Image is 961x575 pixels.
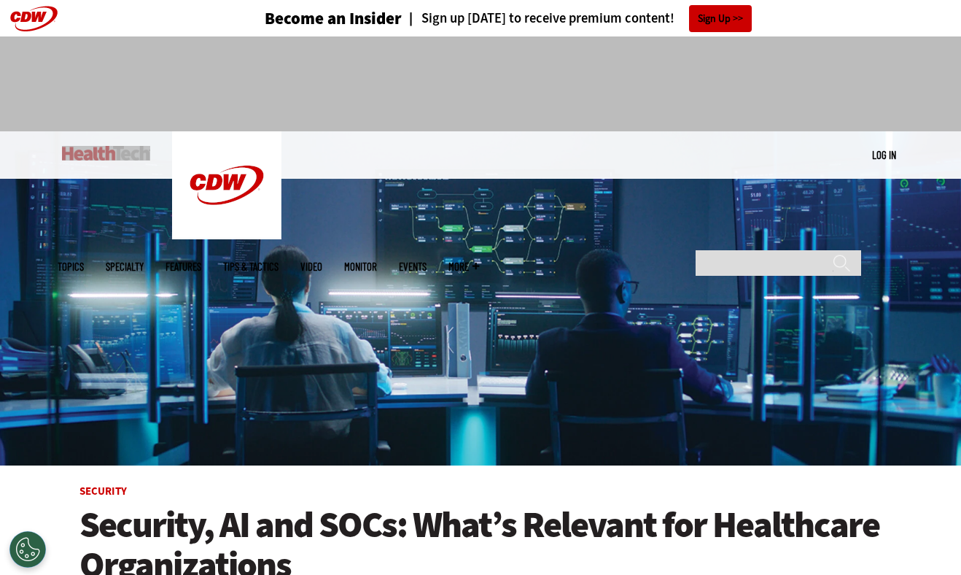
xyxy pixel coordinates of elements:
[344,261,377,272] a: MonITor
[872,148,896,161] a: Log in
[448,261,479,272] span: More
[223,261,279,272] a: Tips & Tactics
[399,261,427,272] a: Events
[402,12,674,26] a: Sign up [DATE] to receive premium content!
[172,228,281,243] a: CDW
[215,51,746,117] iframe: advertisement
[265,10,402,27] h3: Become an Insider
[106,261,144,272] span: Specialty
[9,531,46,568] button: Open Preferences
[62,146,150,161] img: Home
[9,531,46,568] div: Cookies Settings
[166,261,201,272] a: Features
[210,10,402,27] a: Become an Insider
[58,261,84,272] span: Topics
[79,484,127,498] a: Security
[872,147,896,163] div: User menu
[172,131,281,239] img: Home
[300,261,322,272] a: Video
[689,5,752,32] a: Sign Up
